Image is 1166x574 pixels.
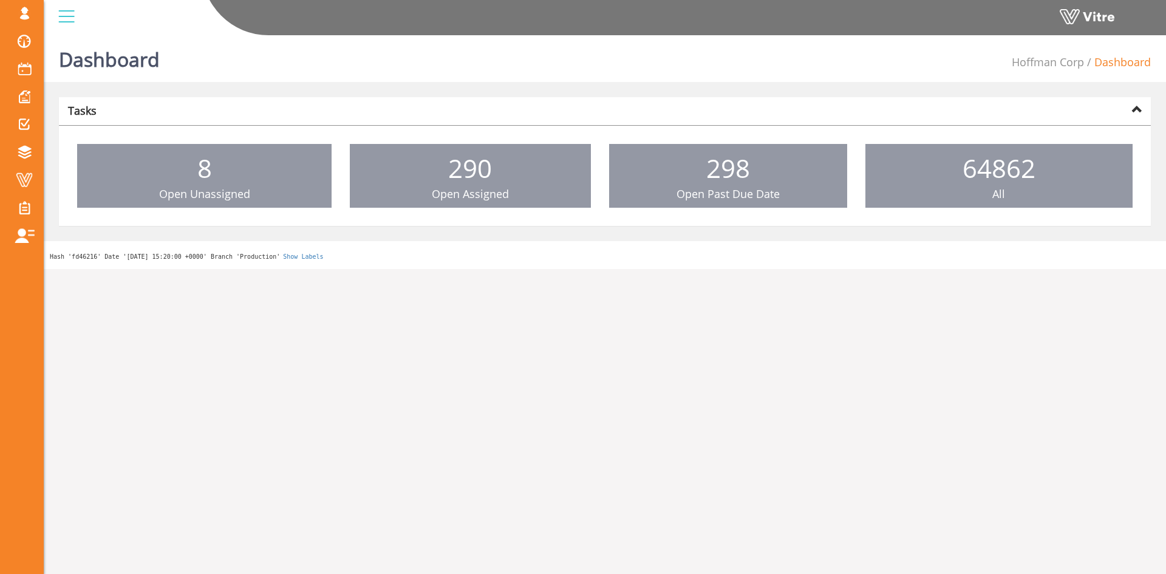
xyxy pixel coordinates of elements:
a: 298 Open Past Due Date [609,144,847,208]
a: 64862 All [865,144,1133,208]
a: 290 Open Assigned [350,144,590,208]
span: All [992,186,1005,201]
span: Open Assigned [432,186,509,201]
span: 64862 [963,151,1035,185]
a: Show Labels [283,253,323,260]
h1: Dashboard [59,30,160,82]
li: Dashboard [1084,55,1151,70]
strong: Tasks [68,103,97,118]
span: 298 [706,151,750,185]
span: Hash 'fd46216' Date '[DATE] 15:20:00 +0000' Branch 'Production' [50,253,280,260]
span: 290 [448,151,492,185]
a: Hoffman Corp [1012,55,1084,69]
span: Open Past Due Date [677,186,780,201]
span: 8 [197,151,212,185]
span: Open Unassigned [159,186,250,201]
a: 8 Open Unassigned [77,144,332,208]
